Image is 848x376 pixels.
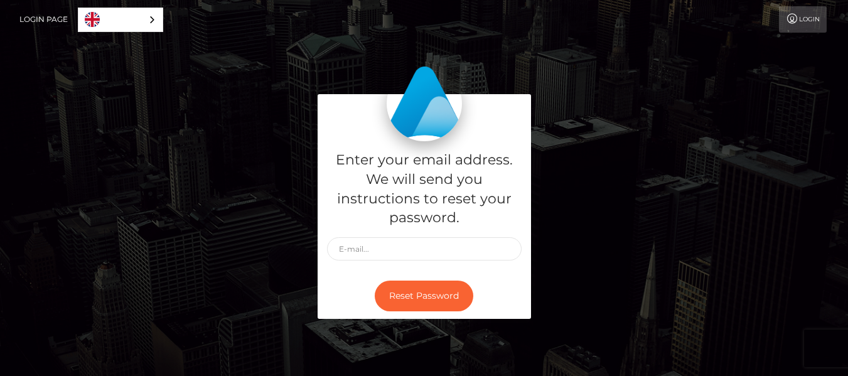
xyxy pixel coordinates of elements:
[78,8,163,32] aside: Language selected: English
[387,66,462,141] img: MassPay Login
[327,151,522,228] h5: Enter your email address. We will send you instructions to reset your password.
[19,6,68,33] a: Login Page
[78,8,163,31] a: English
[78,8,163,32] div: Language
[375,281,473,311] button: Reset Password
[327,237,522,261] input: E-mail...
[779,6,827,33] a: Login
